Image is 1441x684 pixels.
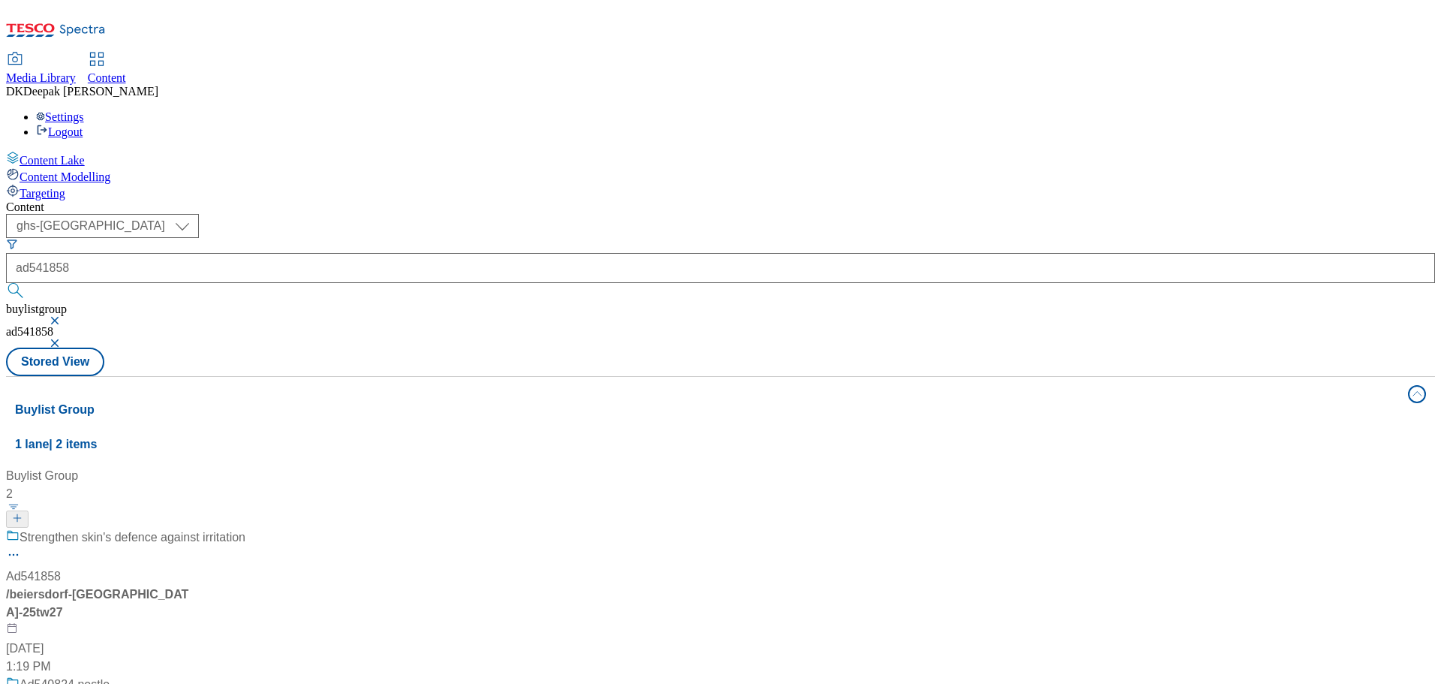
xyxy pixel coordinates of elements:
input: Search [6,253,1435,283]
div: Ad541858 [6,568,61,586]
a: Content Lake [6,151,1435,167]
div: Content [6,200,1435,214]
span: Content [88,71,126,84]
span: ad541858 [6,325,53,338]
span: / beiersdorf-[GEOGRAPHIC_DATA]-25tw27 [6,588,188,619]
span: 1 lane | 2 items [15,438,97,450]
span: Content Modelling [20,170,110,183]
span: Media Library [6,71,76,84]
span: buylistgroup [6,303,67,315]
a: Targeting [6,184,1435,200]
div: [DATE] [6,640,245,658]
svg: Search Filters [6,238,18,250]
a: Settings [36,110,84,123]
span: DK [6,85,23,98]
div: 2 [6,485,245,503]
span: Targeting [20,187,65,200]
h4: Buylist Group [15,401,1399,419]
a: Media Library [6,53,76,85]
a: Content [88,53,126,85]
div: Buylist Group [6,467,245,485]
a: Logout [36,125,83,138]
span: Content Lake [20,154,85,167]
span: Deepak [PERSON_NAME] [23,85,158,98]
button: Buylist Group1 lane| 2 items [6,377,1435,461]
div: Strengthen skin's defence against irritation [20,529,245,547]
a: Content Modelling [6,167,1435,184]
div: 1:19 PM [6,658,245,676]
button: Stored View [6,348,104,376]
